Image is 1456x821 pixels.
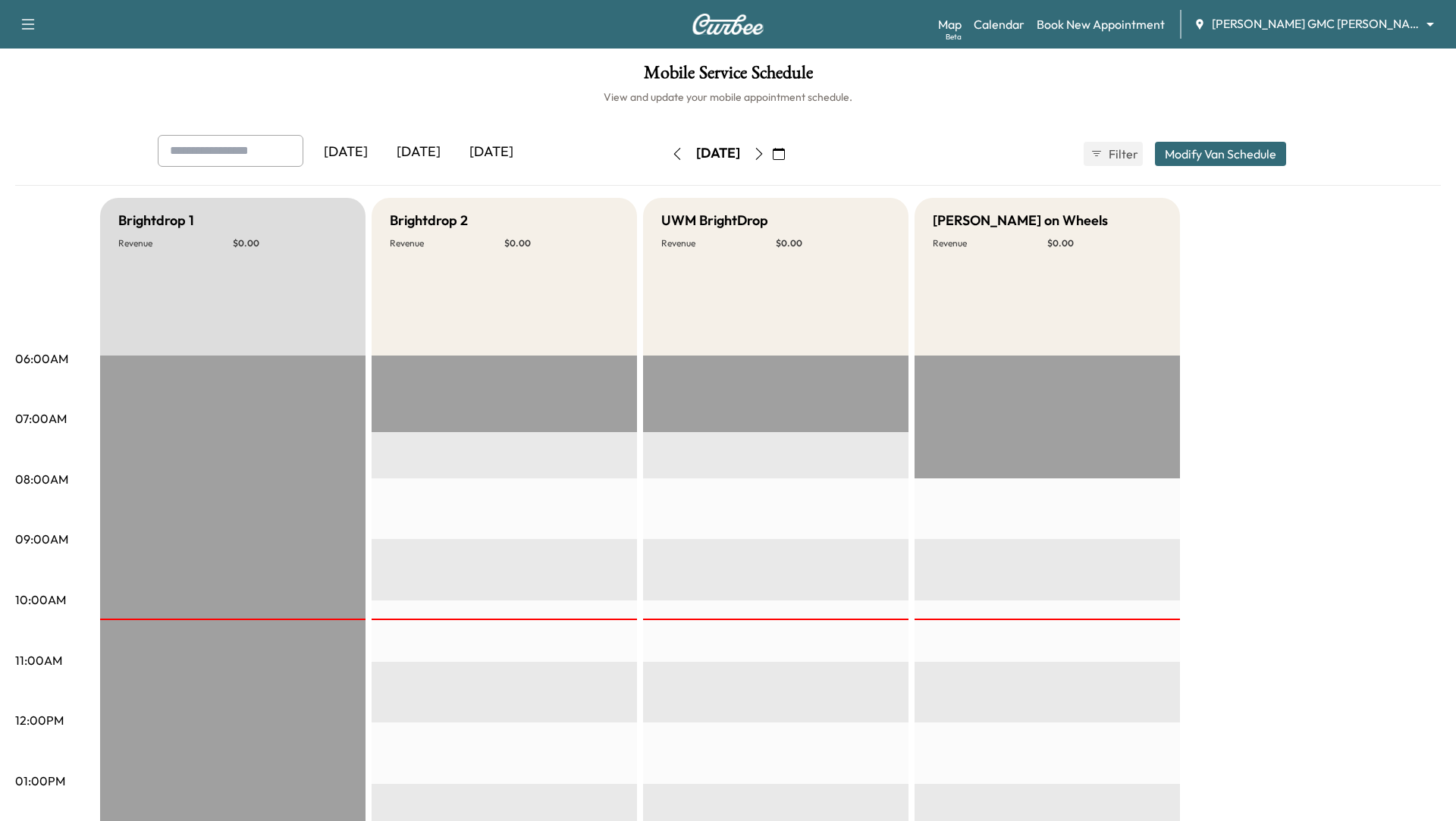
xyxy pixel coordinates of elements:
[118,237,233,249] p: Revenue
[1212,15,1420,33] span: [PERSON_NAME] GMC [PERSON_NAME]
[1037,15,1165,33] a: Book New Appointment
[390,210,468,231] h5: Brightdrop 2
[118,210,194,231] h5: Brightdrop 1
[1155,142,1286,166] button: Modify Van Schedule
[15,591,66,609] p: 10:00AM
[15,772,65,790] p: 01:00PM
[504,237,619,249] p: $ 0.00
[1109,145,1136,163] span: Filter
[15,470,68,488] p: 08:00AM
[390,237,504,249] p: Revenue
[1084,142,1143,166] button: Filter
[309,135,382,170] div: [DATE]
[15,651,62,669] p: 11:00AM
[696,144,740,163] div: [DATE]
[692,14,764,35] img: Curbee Logo
[15,530,68,548] p: 09:00AM
[233,237,347,249] p: $ 0.00
[15,409,67,428] p: 07:00AM
[661,237,776,249] p: Revenue
[938,15,962,33] a: MapBeta
[933,237,1047,249] p: Revenue
[946,31,962,42] div: Beta
[933,210,1108,231] h5: [PERSON_NAME] on Wheels
[382,135,455,170] div: [DATE]
[1047,237,1162,249] p: $ 0.00
[776,237,890,249] p: $ 0.00
[15,64,1441,89] h1: Mobile Service Schedule
[455,135,528,170] div: [DATE]
[15,89,1441,105] h6: View and update your mobile appointment schedule.
[15,711,64,729] p: 12:00PM
[661,210,768,231] h5: UWM BrightDrop
[15,349,68,368] p: 06:00AM
[974,15,1025,33] a: Calendar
